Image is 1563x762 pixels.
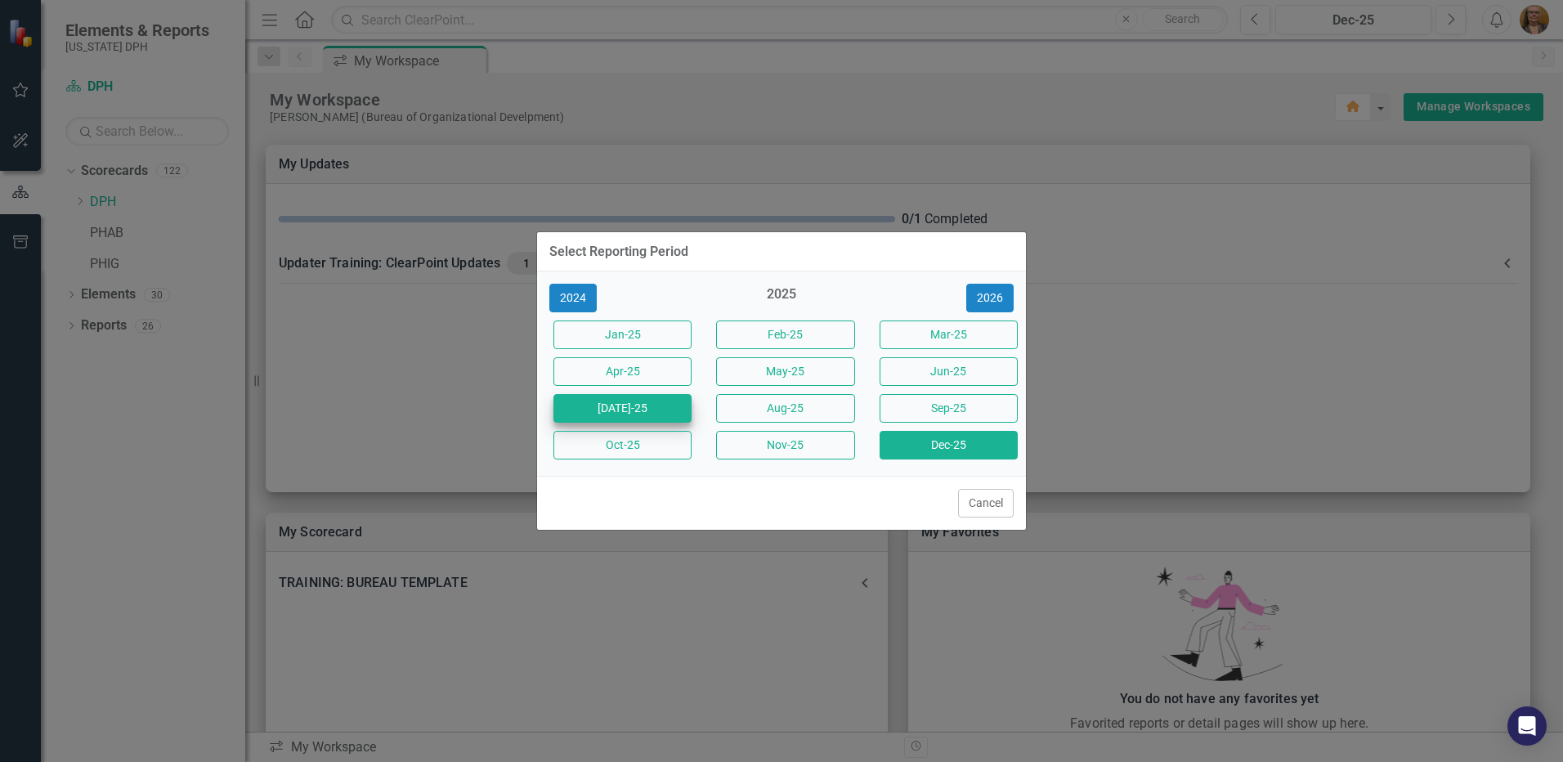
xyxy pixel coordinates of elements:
div: Open Intercom Messenger [1507,706,1547,746]
button: Jan-25 [553,320,692,349]
button: Apr-25 [553,357,692,386]
button: May-25 [716,357,854,386]
div: 2025 [712,285,850,312]
button: 2026 [966,284,1014,312]
div: Select Reporting Period [549,244,688,259]
button: Sep-25 [880,394,1018,423]
button: Nov-25 [716,431,854,459]
button: Dec-25 [880,431,1018,459]
button: Cancel [958,489,1014,518]
button: Jun-25 [880,357,1018,386]
button: Oct-25 [553,431,692,459]
button: Feb-25 [716,320,854,349]
button: Mar-25 [880,320,1018,349]
button: Aug-25 [716,394,854,423]
button: 2024 [549,284,597,312]
button: [DATE]-25 [553,394,692,423]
